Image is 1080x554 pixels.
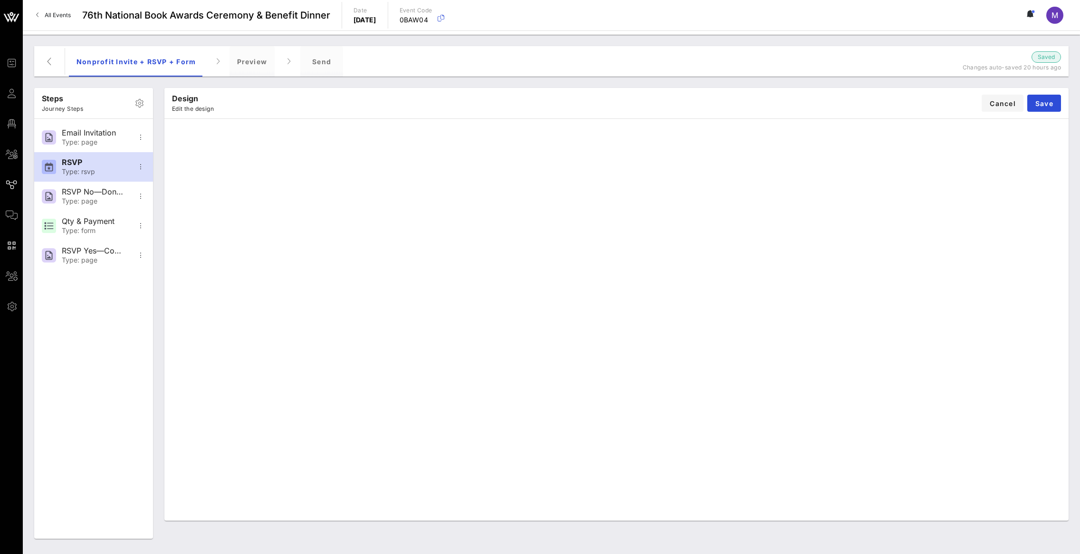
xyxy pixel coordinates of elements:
[300,46,343,77] div: Send
[1038,52,1055,62] span: Saved
[1046,7,1063,24] div: M
[62,128,124,137] div: Email Invitation
[400,15,432,25] p: 0BAW04
[354,15,376,25] p: [DATE]
[62,217,124,226] div: Qty & Payment
[62,187,124,196] div: RSVP No—Donation Page
[45,11,71,19] span: All Events
[62,246,124,255] div: RSVP Yes—Confirmation
[62,168,124,176] div: Type: rsvp
[62,256,124,264] div: Type: page
[82,8,330,22] span: 76th National Book Awards Ceremony & Benefit Dinner
[400,6,432,15] p: Event Code
[172,93,214,104] p: Design
[30,8,76,23] a: All Events
[42,104,83,114] p: Journey Steps
[62,158,124,167] div: RSVP
[1035,99,1053,107] span: Save
[62,138,124,146] div: Type: page
[62,197,124,205] div: Type: page
[229,46,275,77] div: Preview
[942,63,1061,72] p: Changes auto-saved 20 hours ago
[982,95,1023,112] button: Cancel
[62,227,124,235] div: Type: form
[354,6,376,15] p: Date
[989,99,1016,107] span: Cancel
[1051,10,1058,20] span: M
[172,104,214,114] p: Edit the design
[69,46,204,77] div: Nonprofit Invite + RSVP + Form
[42,93,83,104] p: Steps
[1027,95,1061,112] button: Save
